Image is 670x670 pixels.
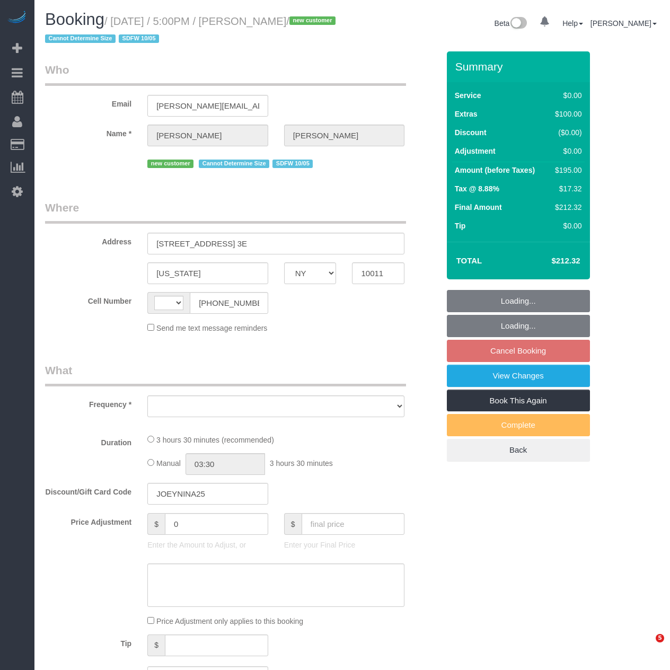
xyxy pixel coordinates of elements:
[634,634,659,659] iframe: Intercom live chat
[6,11,28,25] img: Automaid Logo
[551,127,581,138] div: ($0.00)
[190,292,268,314] input: Cell Number
[284,513,302,535] span: $
[147,634,165,656] span: $
[447,439,590,461] a: Back
[37,513,139,527] label: Price Adjustment
[302,513,405,535] input: final price
[147,513,165,535] span: $
[156,436,274,444] span: 3 hours 30 minutes (recommended)
[37,95,139,109] label: Email
[551,109,581,119] div: $100.00
[289,16,336,25] span: new customer
[156,617,303,625] span: Price Adjustment only applies to this booking
[37,233,139,247] label: Address
[37,634,139,649] label: Tip
[551,183,581,194] div: $17.32
[455,221,466,231] label: Tip
[551,90,581,101] div: $0.00
[455,202,502,213] label: Final Amount
[37,395,139,410] label: Frequency *
[37,483,139,497] label: Discount/Gift Card Code
[147,540,268,550] p: Enter the Amount to Adjust, or
[455,146,496,156] label: Adjustment
[45,62,406,86] legend: Who
[45,15,339,45] small: / [DATE] / 5:00PM / [PERSON_NAME]
[455,127,487,138] label: Discount
[147,95,268,117] input: Email
[551,165,581,175] div: $195.00
[270,459,333,468] span: 3 hours 30 minutes
[199,160,269,168] span: Cannot Determine Size
[455,165,535,175] label: Amount (before Taxes)
[37,434,139,448] label: Duration
[147,125,268,146] input: First Name
[509,17,527,31] img: New interface
[45,34,116,43] span: Cannot Determine Size
[455,183,499,194] label: Tax @ 8.88%
[519,257,580,266] h4: $212.32
[455,60,585,73] h3: Summary
[147,160,193,168] span: new customer
[456,256,482,265] strong: Total
[45,10,104,29] span: Booking
[551,202,581,213] div: $212.32
[37,292,139,306] label: Cell Number
[656,634,664,642] span: 5
[156,324,267,332] span: Send me text message reminders
[156,459,181,468] span: Manual
[562,19,583,28] a: Help
[455,109,478,119] label: Extras
[284,540,405,550] p: Enter your Final Price
[447,390,590,412] a: Book This Again
[37,125,139,139] label: Name *
[284,125,405,146] input: Last Name
[45,363,406,386] legend: What
[147,262,268,284] input: City
[45,200,406,224] legend: Where
[590,19,657,28] a: [PERSON_NAME]
[352,262,404,284] input: Zip Code
[447,365,590,387] a: View Changes
[551,146,581,156] div: $0.00
[551,221,581,231] div: $0.00
[119,34,159,43] span: SDFW 10/05
[495,19,527,28] a: Beta
[272,160,313,168] span: SDFW 10/05
[455,90,481,101] label: Service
